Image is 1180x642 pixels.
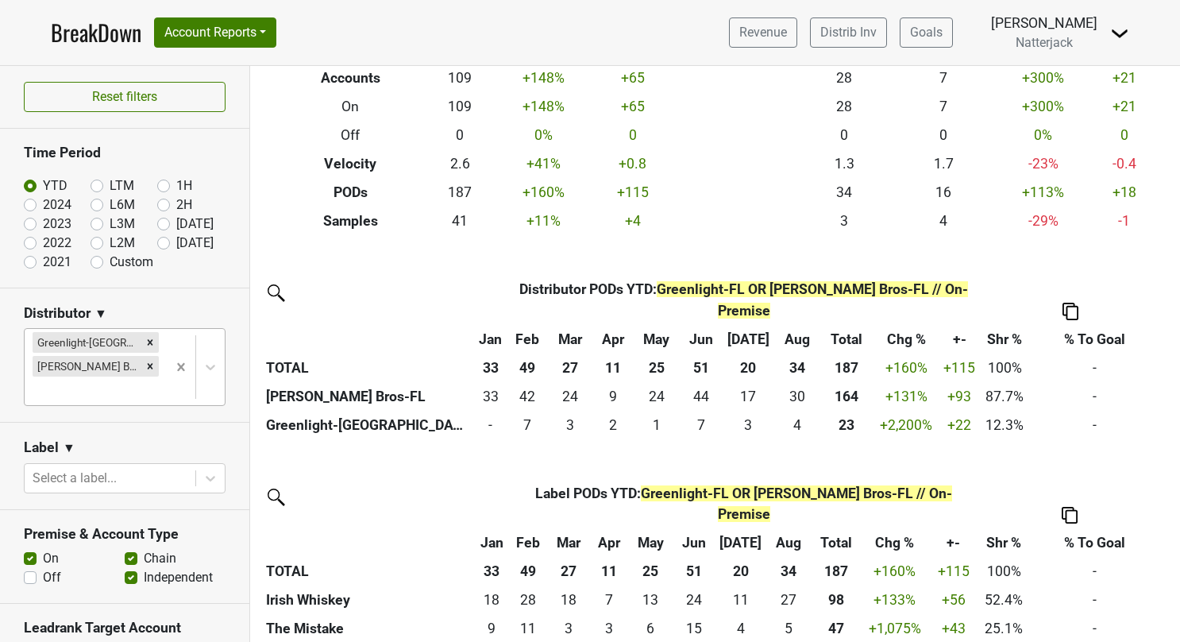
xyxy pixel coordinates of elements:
[262,325,474,354] th: &nbsp;: activate to sort column ascending
[794,93,893,122] td: 28
[729,17,797,48] a: Revenue
[593,93,672,122] td: +65
[508,557,548,586] th: 49
[775,411,819,439] td: 4
[874,382,939,411] td: +131 %
[775,325,819,354] th: Aug: activate to sort column ascending
[590,586,628,614] td: 7
[1029,354,1160,382] td: -
[981,382,1030,411] td: 87.7%
[511,386,544,407] div: 42
[43,253,71,272] label: 2021
[43,234,71,253] label: 2022
[894,121,993,149] td: 0
[633,354,680,382] th: 25
[722,411,775,439] td: 3
[814,590,858,610] div: 98
[894,93,993,122] td: 7
[993,207,1093,235] td: -29 %
[637,415,677,435] div: 1
[548,354,592,382] th: 27
[628,586,673,614] td: 13
[494,64,593,93] td: +148 %
[993,121,1093,149] td: 0 %
[512,618,544,639] div: 11
[262,354,474,382] th: TOTAL
[548,557,590,586] th: 27
[993,149,1093,178] td: -23 %
[794,121,893,149] td: 0
[862,528,927,557] th: Chg %: activate to sort column ascending
[43,195,71,215] label: 2024
[1110,24,1129,43] img: Dropdown Menu
[593,149,672,178] td: +0.8
[993,93,1093,122] td: +300 %
[426,64,494,93] td: 109
[508,528,548,557] th: Feb: activate to sort column ascending
[590,528,628,557] th: Apr: activate to sort column ascending
[726,415,771,435] div: 3
[479,590,504,610] div: 18
[24,305,91,322] h3: Distributor
[144,549,176,568] label: Chain
[810,528,862,557] th: Total: activate to sort column ascending
[632,590,670,610] div: 13
[426,149,494,178] td: 2.6
[722,354,775,382] th: 20
[507,275,981,324] th: Distributor PODs YTD :
[494,93,593,122] td: +148 %
[633,411,680,439] td: 1
[677,618,710,639] div: 15
[931,618,975,639] div: +43
[927,528,980,557] th: +-: activate to sort column ascending
[24,82,226,112] button: Reset filters
[33,332,141,353] div: Greenlight-[GEOGRAPHIC_DATA]
[262,279,287,304] img: filter
[507,325,549,354] th: Feb: activate to sort column ascending
[633,325,680,354] th: May: activate to sort column ascending
[494,149,593,178] td: +41 %
[673,528,714,557] th: Jun: activate to sort column ascending
[24,145,226,161] h3: Time Period
[508,479,979,528] th: Label PODs YTD :
[942,386,976,407] div: +93
[275,149,426,178] th: Velocity
[927,557,980,586] td: +115
[590,557,628,586] th: 11
[552,386,588,407] div: 24
[262,411,474,439] th: Greenlight-[GEOGRAPHIC_DATA]
[779,386,816,407] div: 30
[673,557,714,586] th: 51
[275,121,426,149] th: Off
[43,568,61,587] label: Off
[426,207,494,235] td: 41
[552,590,586,610] div: 18
[594,590,624,610] div: 7
[1062,507,1078,524] img: Copy to clipboard
[823,386,870,407] div: 164
[718,618,764,639] div: 4
[771,618,807,639] div: 5
[767,557,810,586] th: 34
[673,586,714,614] td: 24
[1093,64,1155,93] td: +21
[794,178,893,207] td: 34
[24,526,226,543] h3: Premise & Account Type
[677,590,710,610] div: 24
[63,439,75,458] span: ▼
[775,354,819,382] th: 34
[176,195,192,215] label: 2H
[154,17,276,48] button: Account Reports
[507,382,549,411] td: 42
[684,386,718,407] div: 44
[494,121,593,149] td: 0 %
[862,586,927,614] td: +133 %
[981,325,1030,354] th: Shr %: activate to sort column ascending
[478,415,503,435] div: -
[874,411,939,439] td: +2,200 %
[722,325,775,354] th: Jul: activate to sort column ascending
[771,590,807,610] div: 27
[1029,411,1160,439] td: -
[794,207,893,235] td: 3
[275,207,426,235] th: Samples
